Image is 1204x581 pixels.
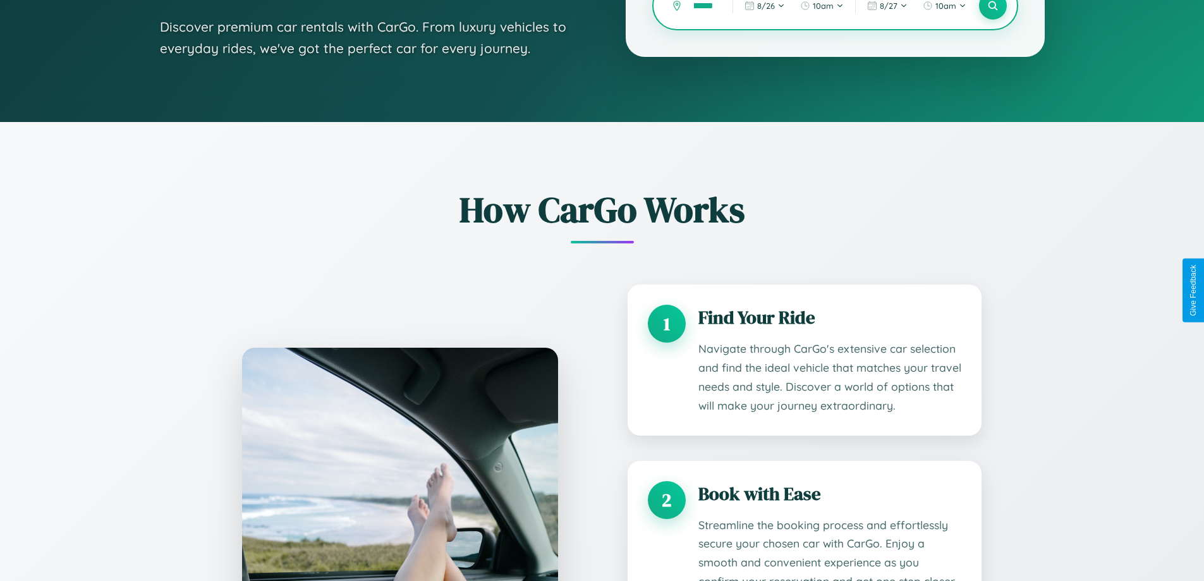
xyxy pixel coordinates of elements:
[160,16,576,59] p: Discover premium car rentals with CarGo. From luxury vehicles to everyday rides, we've got the pe...
[648,305,686,343] div: 1
[880,1,897,11] span: 8 / 27
[813,1,834,11] span: 10am
[1189,265,1198,316] div: Give Feedback
[757,1,775,11] span: 8 / 26
[648,481,686,519] div: 2
[698,481,961,506] h3: Book with Ease
[935,1,956,11] span: 10am
[223,185,982,234] h2: How CarGo Works
[698,305,961,330] h3: Find Your Ride
[698,339,961,415] p: Navigate through CarGo's extensive car selection and find the ideal vehicle that matches your tra...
